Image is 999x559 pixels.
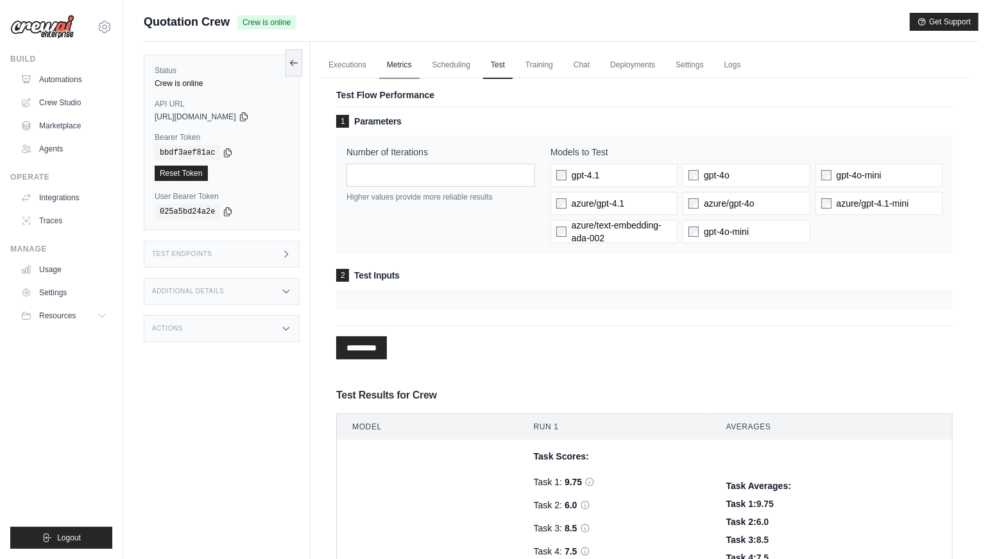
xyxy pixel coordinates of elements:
[155,191,289,202] label: User Bearer Token
[711,414,953,440] th: Averages
[336,269,953,282] h3: Test Inputs
[379,52,420,79] a: Metrics
[336,89,953,101] p: Test Flow Performance
[756,517,769,527] span: 6.0
[688,170,699,180] input: gpt-4o
[534,499,696,512] div: Task 2:
[572,169,600,182] span: gpt-4.1
[717,52,749,79] a: Logs
[425,52,478,79] a: Scheduling
[566,52,597,79] a: Chat
[668,52,711,79] a: Settings
[837,169,882,182] span: gpt-4o-mini
[152,325,183,332] h3: Actions
[726,515,937,528] div: Task 2:
[144,13,230,31] span: Quotation Crew
[57,533,81,543] span: Logout
[565,499,577,512] span: 6.0
[321,52,374,79] a: Executions
[10,527,112,549] button: Logout
[565,545,577,558] span: 7.5
[518,414,711,440] th: Run 1
[821,198,832,209] input: azure/gpt-4.1-mini
[346,146,535,159] label: Number of Iterations
[688,198,699,209] input: azure/gpt-4o
[935,497,999,559] iframe: Chat Widget
[15,305,112,326] button: Resources
[10,54,112,64] div: Build
[534,522,696,535] div: Task 3:
[152,288,224,295] h3: Additional Details
[155,145,220,160] code: bbdf3aef81ac
[155,65,289,76] label: Status
[152,250,212,258] h3: Test Endpoints
[556,170,567,180] input: gpt-4.1
[15,69,112,90] a: Automations
[15,139,112,159] a: Agents
[237,15,296,30] span: Crew is online
[726,497,937,510] div: Task 1:
[346,192,535,202] p: Higher values provide more reliable results
[910,13,978,31] button: Get Support
[726,481,791,491] span: Task Averages:
[336,115,349,128] span: 1
[337,414,518,440] th: Model
[15,116,112,136] a: Marketplace
[565,522,577,535] span: 8.5
[15,211,112,231] a: Traces
[483,52,513,79] a: Test
[726,533,937,546] div: Task 3:
[155,78,289,89] div: Crew is online
[534,545,696,558] div: Task 4:
[15,187,112,208] a: Integrations
[565,476,582,488] span: 9.75
[556,227,567,237] input: azure/text-embedding-ada-002
[15,259,112,280] a: Usage
[155,99,289,109] label: API URL
[336,115,953,128] h3: Parameters
[10,244,112,254] div: Manage
[155,112,236,122] span: [URL][DOMAIN_NAME]
[756,499,774,509] span: 9.75
[10,15,74,39] img: Logo
[704,169,730,182] span: gpt-4o
[155,132,289,142] label: Bearer Token
[10,172,112,182] div: Operate
[39,311,76,321] span: Resources
[704,225,749,238] span: gpt-4o-mini
[518,52,561,79] a: Training
[837,197,909,210] span: azure/gpt-4.1-mini
[336,269,349,282] span: 2
[756,535,769,545] span: 8.5
[688,227,699,237] input: gpt-4o-mini
[155,166,208,181] a: Reset Token
[821,170,832,180] input: gpt-4o-mini
[551,146,943,159] label: Models to Test
[704,197,755,210] span: azure/gpt-4o
[336,388,953,403] h3: Test Results for Crew
[534,451,589,461] span: Task Scores:
[15,92,112,113] a: Crew Studio
[534,476,696,488] div: Task 1:
[602,52,663,79] a: Deployments
[572,197,625,210] span: azure/gpt-4.1
[155,204,220,219] code: 025a5bd24a2e
[572,219,672,245] span: azure/text-embedding-ada-002
[556,198,567,209] input: azure/gpt-4.1
[15,282,112,303] a: Settings
[935,497,999,559] div: 채팅 위젯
